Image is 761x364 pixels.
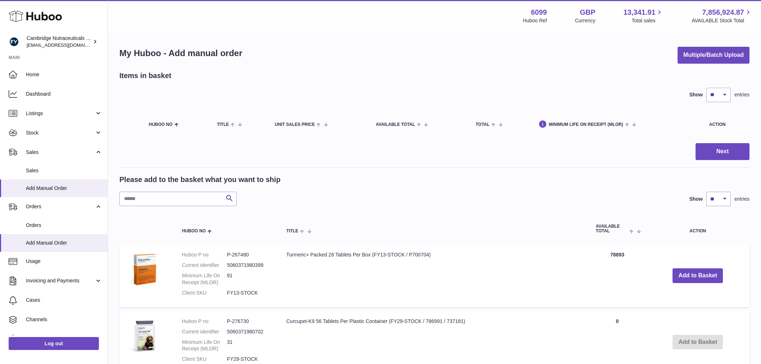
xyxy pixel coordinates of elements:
span: Sales [26,149,95,156]
img: Turmeric+ Packed 28 Tablets Per Box (FY13-STOCK / P700704) [127,251,163,287]
span: Minimum Life On Receipt (MLOR) [549,122,623,127]
label: Show [689,91,703,98]
dt: Client SKU [182,356,227,363]
span: Title [286,229,298,233]
dt: Huboo P no [182,251,227,258]
span: AVAILABLE Stock Total [692,17,752,24]
span: Title [217,122,229,127]
label: Show [689,196,703,203]
span: Channels [26,316,102,323]
strong: GBP [580,8,595,17]
dd: 5060371980702 [227,328,272,335]
dd: FY29-STOCK [227,356,272,363]
div: Cambridge Nutraceuticals Ltd [27,35,91,49]
span: Sales [26,167,102,174]
span: Cases [26,297,102,304]
a: 13,341.91 Total sales [623,8,664,24]
span: [EMAIL_ADDRESS][DOMAIN_NAME] [27,42,106,48]
dd: P-276730 [227,318,272,325]
span: 7,856,924.87 [702,8,744,17]
h2: Items in basket [119,71,172,81]
div: Huboo Ref [523,17,547,24]
span: Total sales [632,17,664,24]
span: Total [475,122,489,127]
div: Action [709,122,742,127]
h2: Please add to the basket what you want to ship [119,175,281,185]
dd: 5060371980399 [227,262,272,269]
span: Orders [26,203,95,210]
h1: My Huboo - Add manual order [119,47,242,59]
button: Next [696,143,749,160]
dt: Minimum Life On Receipt (MLOR) [182,339,227,352]
td: Turmeric+ Packed 28 Tablets Per Box (FY13-STOCK / P700704) [279,244,589,307]
span: Stock [26,129,95,136]
span: Add Manual Order [26,185,102,192]
span: Huboo no [149,122,173,127]
span: AVAILABLE Total [596,224,628,233]
strong: 6099 [531,8,547,17]
td: 78893 [589,244,646,307]
dd: P-267480 [227,251,272,258]
span: Dashboard [26,91,102,97]
div: Currency [575,17,596,24]
span: Unit Sales Price [275,122,315,127]
span: 13,341.91 [623,8,655,17]
dd: FY13-STOCK [227,290,272,296]
dd: 91 [227,272,272,286]
dt: Current identifier [182,328,227,335]
dt: Client SKU [182,290,227,296]
dt: Current identifier [182,262,227,269]
span: Huboo no [182,229,206,233]
a: Log out [9,337,99,350]
button: Add to Basket [673,268,723,283]
span: Usage [26,258,102,265]
img: internalAdmin-6099@internal.huboo.com [9,36,19,47]
img: Curcupet-K9 56 Tablets Per Plastic Container (FY29-STOCK / 786991 / 737181) [127,318,163,354]
dt: Minimum Life On Receipt (MLOR) [182,272,227,286]
dt: Huboo P no [182,318,227,325]
th: Action [646,217,749,241]
span: AVAILABLE Total [376,122,415,127]
span: Add Manual Order [26,240,102,246]
span: Orders [26,222,102,229]
span: Home [26,71,102,78]
span: entries [734,91,749,98]
span: Invoicing and Payments [26,277,95,284]
span: Listings [26,110,95,117]
button: Multiple/Batch Upload [678,47,749,64]
span: entries [734,196,749,203]
dd: 31 [227,339,272,352]
a: 7,856,924.87 AVAILABLE Stock Total [692,8,752,24]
